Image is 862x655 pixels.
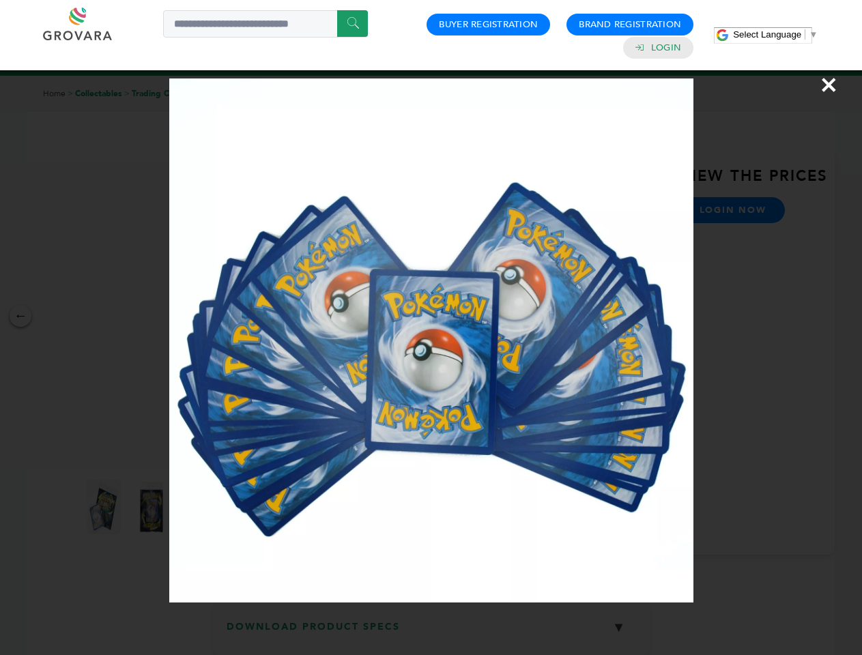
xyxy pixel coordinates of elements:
[805,29,805,40] span: ​
[733,29,818,40] a: Select Language​
[439,18,538,31] a: Buyer Registration
[733,29,801,40] span: Select Language
[651,42,681,54] a: Login
[163,10,368,38] input: Search a product or brand...
[809,29,818,40] span: ▼
[169,78,693,602] img: Image Preview
[579,18,681,31] a: Brand Registration
[820,65,838,104] span: ×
